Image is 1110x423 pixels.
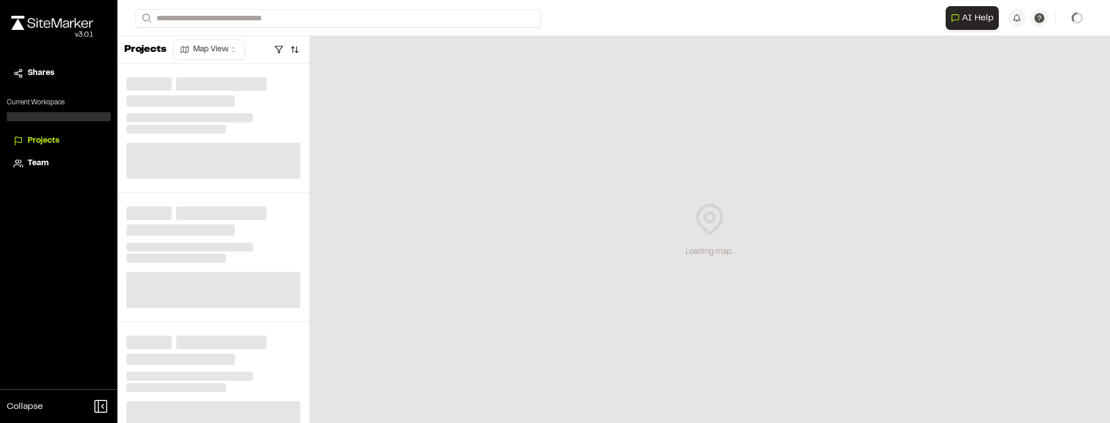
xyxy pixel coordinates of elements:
[136,9,156,28] button: Search
[28,135,59,147] span: Projects
[7,98,111,108] p: Current Workspace
[124,42,167,58] p: Projects
[14,135,104,147] a: Projects
[685,246,735,258] div: Loading map...
[11,30,93,40] div: Oh geez...please don't...
[14,67,104,80] a: Shares
[14,157,104,170] a: Team
[946,6,999,30] button: Open AI Assistant
[28,157,49,170] span: Team
[946,6,1003,30] div: Open AI Assistant
[7,400,43,413] span: Collapse
[11,16,93,30] img: rebrand.png
[962,11,994,25] span: AI Help
[28,67,54,80] span: Shares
